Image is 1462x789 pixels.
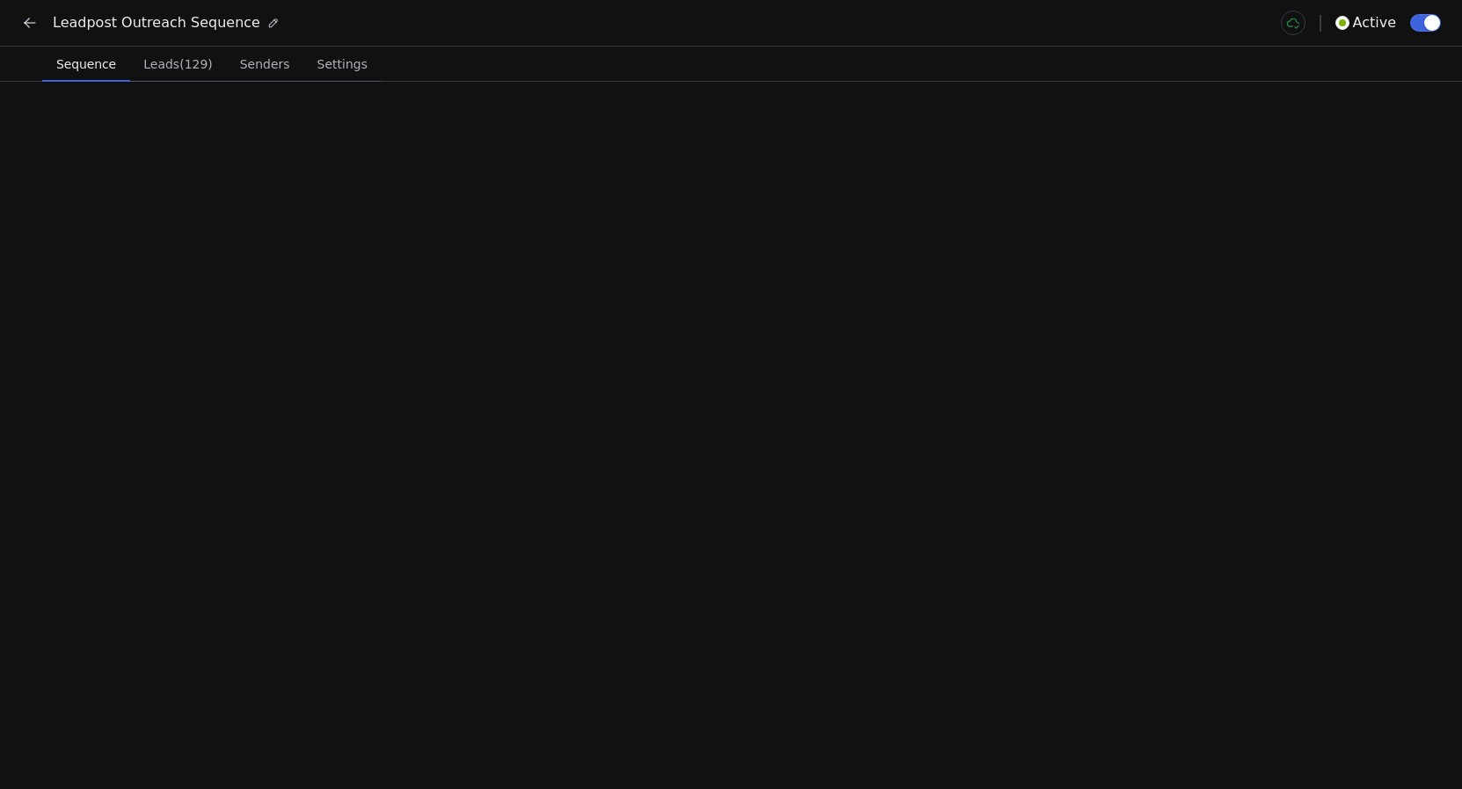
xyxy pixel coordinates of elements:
span: Leadpost Outreach Sequence [53,12,260,33]
span: Active [1353,12,1397,33]
span: Settings [310,52,375,76]
span: Senders [233,52,297,76]
span: Leads (129) [136,52,220,76]
span: Sequence [49,52,123,76]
